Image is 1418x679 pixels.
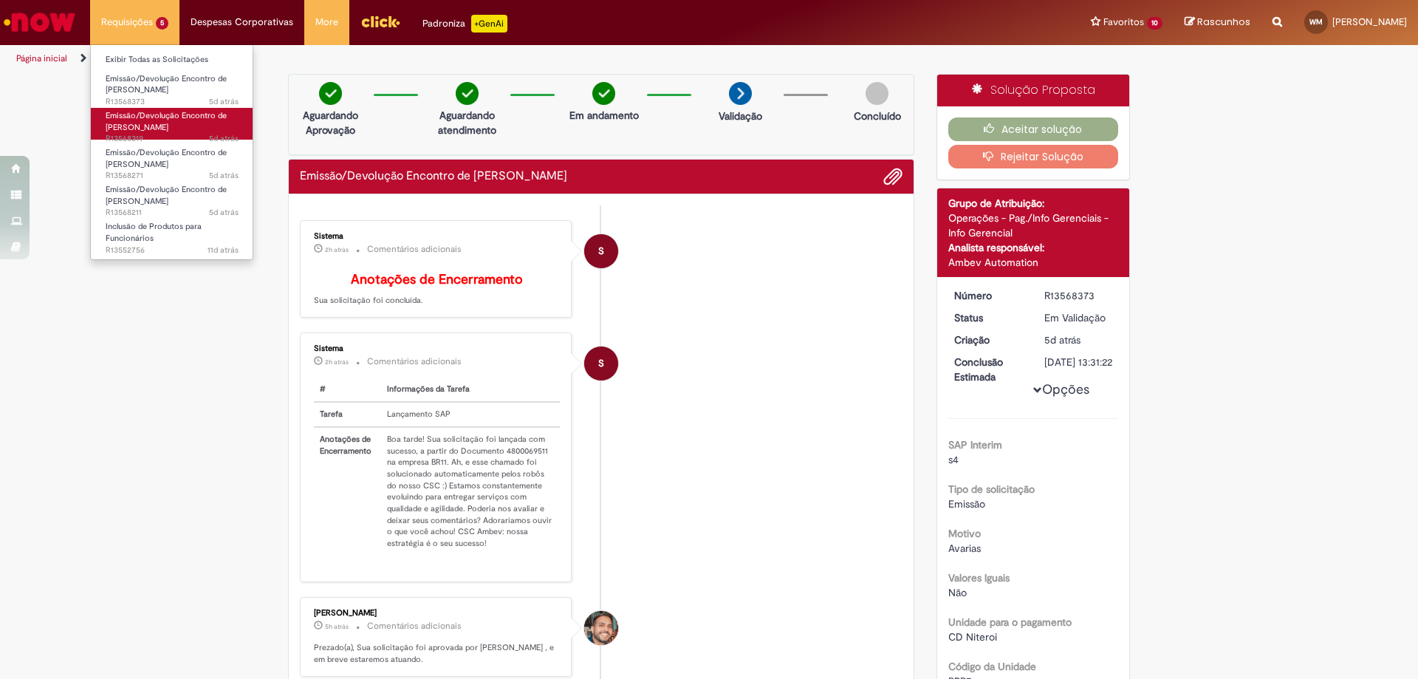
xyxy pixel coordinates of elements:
[948,145,1119,168] button: Rejeitar Solução
[209,170,239,181] time: 25/09/2025 17:33:48
[314,232,560,241] div: Sistema
[948,482,1035,496] b: Tipo de solicitação
[948,660,1036,673] b: Código da Unidade
[948,117,1119,141] button: Aceitar solução
[367,355,462,368] small: Comentários adicionais
[209,133,239,144] span: 5d atrás
[314,427,381,556] th: Anotações de Encerramento
[325,358,349,366] span: 2h atrás
[208,245,239,256] time: 20/09/2025 13:26:03
[1,7,78,37] img: ServiceNow
[106,147,227,170] span: Emissão/Devolução Encontro de [PERSON_NAME]
[319,82,342,105] img: check-circle-green.png
[948,255,1119,270] div: Ambev Automation
[948,615,1072,629] b: Unidade para o pagamento
[854,109,901,123] p: Concluído
[209,207,239,218] time: 25/09/2025 17:23:21
[948,240,1119,255] div: Analista responsável:
[948,630,997,644] span: CD Niteroi
[1044,288,1113,303] div: R13568373
[314,273,560,307] p: Sua solicitação foi concluída.
[351,271,523,288] b: Anotações de Encerramento
[592,82,615,105] img: check-circle-green.png
[106,207,239,219] span: R13568211
[106,133,239,145] span: R13568319
[948,453,959,466] span: s4
[314,642,560,665] p: Prezado(a), Sua solicitação foi aprovada por [PERSON_NAME] , e em breve estaremos atuando.
[943,355,1034,384] dt: Conclusão Estimada
[209,207,239,218] span: 5d atrás
[598,346,604,381] span: S
[314,344,560,353] div: Sistema
[191,15,293,30] span: Despesas Corporativas
[1147,17,1162,30] span: 10
[943,332,1034,347] dt: Criação
[325,622,349,631] span: 5h atrás
[315,15,338,30] span: More
[1103,15,1144,30] span: Favoritos
[16,52,67,64] a: Página inicial
[937,75,1130,106] div: Solução Proposta
[471,15,507,33] p: +GenAi
[422,15,507,33] div: Padroniza
[381,378,560,402] th: Informações da Tarefa
[1044,332,1113,347] div: 25/09/2025 17:48:58
[295,108,366,137] p: Aguardando Aprovação
[584,234,618,268] div: System
[948,211,1119,240] div: Operações - Pag./Info Gerenciais - Info Gerencial
[11,45,934,72] ul: Trilhas de página
[1044,333,1080,347] span: 5d atrás
[948,438,1002,451] b: SAP Interim
[91,145,253,177] a: Aberto R13568271 : Emissão/Devolução Encontro de Contas Fornecedor
[325,622,349,631] time: 30/09/2025 11:08:27
[948,497,985,511] span: Emissão
[431,108,503,137] p: Aguardando atendimento
[300,170,567,183] h2: Emissão/Devolução Encontro de Contas Fornecedor Histórico de tíquete
[1197,15,1250,29] span: Rascunhos
[106,110,227,133] span: Emissão/Devolução Encontro de [PERSON_NAME]
[367,620,462,632] small: Comentários adicionais
[1044,333,1080,347] time: 25/09/2025 17:48:58
[569,108,639,123] p: Em andamento
[106,221,202,244] span: Inclusão de Produtos para Funcionários
[314,402,381,427] th: Tarefa
[1044,310,1113,325] div: Em Validação
[209,96,239,107] span: 5d atrás
[106,96,239,108] span: R13568373
[943,310,1034,325] dt: Status
[948,542,981,555] span: Avarias
[1309,17,1323,27] span: WM
[156,17,168,30] span: 5
[948,527,981,540] b: Motivo
[101,15,153,30] span: Requisições
[381,402,560,427] td: Lançamento SAP
[883,167,902,186] button: Adicionar anexos
[209,96,239,107] time: 25/09/2025 17:48:59
[325,245,349,254] span: 2h atrás
[91,182,253,214] a: Aberto R13568211 : Emissão/Devolução Encontro de Contas Fornecedor
[106,170,239,182] span: R13568271
[106,184,227,207] span: Emissão/Devolução Encontro de [PERSON_NAME]
[91,52,253,68] a: Exibir Todas as Solicitações
[106,73,227,96] span: Emissão/Devolução Encontro de [PERSON_NAME]
[948,571,1010,584] b: Valores Iguais
[1044,355,1113,369] div: [DATE] 13:31:22
[866,82,888,105] img: img-circle-grey.png
[598,233,604,269] span: S
[208,245,239,256] span: 11d atrás
[325,358,349,366] time: 30/09/2025 13:38:56
[90,44,253,260] ul: Requisições
[91,71,253,103] a: Aberto R13568373 : Emissão/Devolução Encontro de Contas Fornecedor
[584,347,618,381] div: System
[91,219,253,250] a: Aberto R13552756 : Inclusão de Produtos para Funcionários
[584,611,618,645] div: Flavio Ronierisson Monteiro
[367,243,462,256] small: Comentários adicionais
[1185,16,1250,30] a: Rascunhos
[729,82,752,105] img: arrow-next.png
[456,82,479,105] img: check-circle-green.png
[948,196,1119,211] div: Grupo de Atribuição:
[1332,16,1407,28] span: [PERSON_NAME]
[314,378,381,402] th: #
[360,10,400,33] img: click_logo_yellow_360x200.png
[91,108,253,140] a: Aberto R13568319 : Emissão/Devolução Encontro de Contas Fornecedor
